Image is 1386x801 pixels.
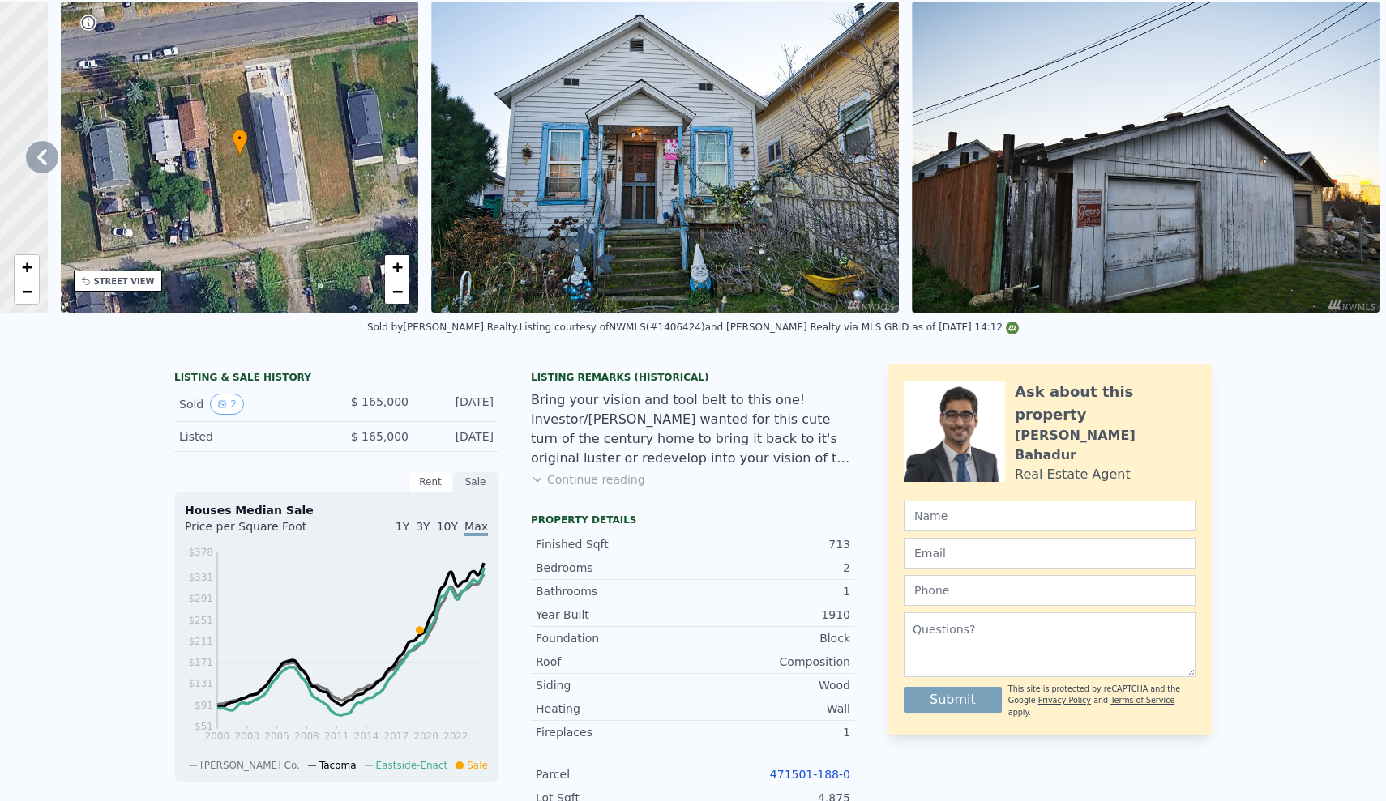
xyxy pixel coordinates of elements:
[205,731,230,742] tspan: 2000
[536,701,693,717] div: Heating
[531,390,855,468] div: Bring your vision and tool belt to this one! Investor/[PERSON_NAME] wanted for this cute turn of ...
[351,395,409,408] span: $ 165,000
[385,255,409,279] a: Zoom in
[531,513,855,526] div: Property details
[693,560,850,576] div: 2
[693,630,850,646] div: Block
[912,2,1380,313] img: Sale: 148669860 Parcel: 121281989
[195,700,213,711] tspan: $91
[188,572,213,583] tspan: $331
[94,275,155,288] div: STREET VIEW
[1110,696,1174,705] a: Terms of Service
[536,677,693,693] div: Siding
[536,583,693,599] div: Bathrooms
[437,520,458,533] span: 10Y
[174,371,498,387] div: LISTING & SALE HISTORY
[354,731,379,742] tspan: 2014
[416,520,430,533] span: 3Y
[188,636,213,647] tspan: $211
[21,281,32,301] span: −
[294,731,319,742] tspan: 2008
[15,255,39,279] a: Zoom in
[384,731,409,742] tspan: 2017
[264,731,289,742] tspan: 2005
[185,518,336,544] div: Price per Square Foot
[1038,696,1091,705] a: Privacy Policy
[1015,381,1196,426] div: Ask about this property
[385,279,409,304] a: Zoom out
[693,536,850,552] div: 713
[392,281,403,301] span: −
[1015,426,1196,465] div: [PERSON_NAME] Bahadur
[413,731,438,742] tspan: 2020
[693,724,850,740] div: 1
[232,131,248,146] span: •
[421,428,494,445] div: [DATE]
[200,760,300,771] span: [PERSON_NAME] Co.
[904,687,1002,713] button: Submit
[188,678,213,689] tspan: $131
[232,129,248,157] div: •
[443,731,468,742] tspan: 2022
[536,560,693,576] div: Bedrooms
[179,394,323,415] div: Sold
[904,501,1196,531] input: Name
[431,2,899,313] img: Sale: 148669860 Parcel: 121281989
[693,607,850,623] div: 1910
[21,257,32,277] span: +
[536,607,693,623] div: Year Built
[1006,322,1019,334] img: NWMLS Logo
[188,615,213,626] tspan: $251
[693,677,850,693] div: Wood
[319,760,357,771] span: Tacoma
[536,536,693,552] div: Finished Sqft
[188,593,213,604] tspan: $291
[770,768,850,781] a: 471501-188-0
[210,394,244,415] button: View historical data
[396,520,409,533] span: 1Y
[520,322,1020,333] div: Listing courtesy of NWMLS (#1406424) and [PERSON_NAME] Realty via MLS GRID as of [DATE] 14:12
[693,701,850,717] div: Wall
[421,394,494,415] div: [DATE]
[1015,465,1131,484] div: Real Estate Agent
[904,575,1196,606] input: Phone
[188,547,213,558] tspan: $378
[693,654,850,670] div: Composition
[464,520,488,536] span: Max
[367,322,520,333] div: Sold by [PERSON_NAME] Realty .
[195,721,213,732] tspan: $51
[536,630,693,646] div: Foundation
[531,371,855,384] div: Listing Remarks (Historical)
[392,257,403,277] span: +
[408,471,453,492] div: Rent
[531,471,645,488] button: Continue reading
[179,428,323,445] div: Listed
[904,538,1196,569] input: Email
[453,471,498,492] div: Sale
[188,657,213,668] tspan: $171
[536,654,693,670] div: Roof
[351,430,409,443] span: $ 165,000
[324,731,349,742] tspan: 2011
[15,279,39,304] a: Zoom out
[693,583,850,599] div: 1
[467,760,488,771] span: Sale
[376,760,448,771] span: Eastside-Enact
[235,731,260,742] tspan: 2003
[536,724,693,740] div: Fireplaces
[185,502,488,518] div: Houses Median Sale
[536,766,693,782] div: Parcel
[1008,684,1196,718] div: This site is protected by reCAPTCHA and the Google and apply.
